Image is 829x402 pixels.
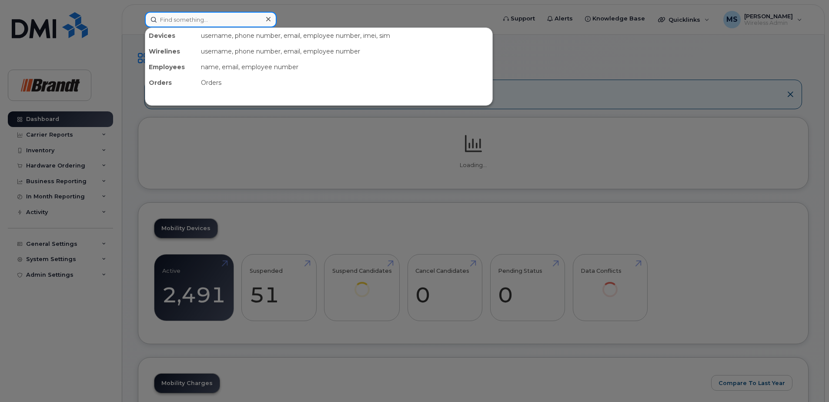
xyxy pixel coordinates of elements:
[197,59,492,75] div: name, email, employee number
[145,44,197,59] div: Wirelines
[197,28,492,44] div: username, phone number, email, employee number, imei, sim
[197,44,492,59] div: username, phone number, email, employee number
[197,75,492,90] div: Orders
[145,28,197,44] div: Devices
[145,59,197,75] div: Employees
[145,75,197,90] div: Orders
